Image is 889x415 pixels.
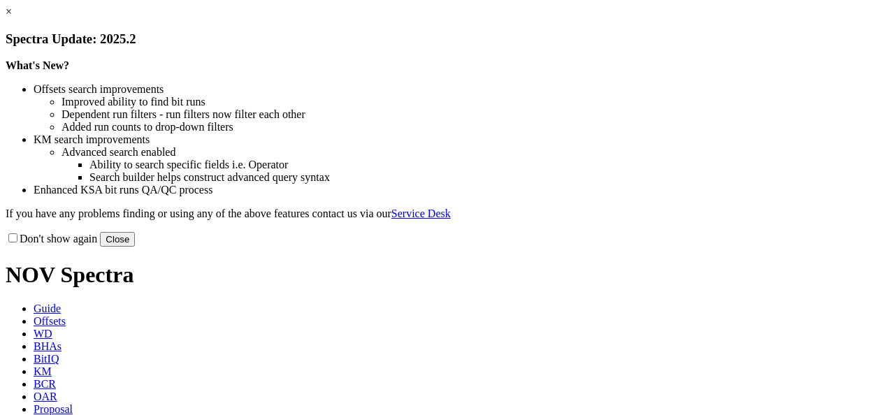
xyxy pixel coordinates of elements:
li: Advanced search enabled [62,146,883,159]
h1: NOV Spectra [6,262,883,288]
button: Close [100,232,135,247]
li: Offsets search improvements [34,83,883,96]
p: If you have any problems finding or using any of the above features contact us via our [6,207,883,220]
li: Improved ability to find bit runs [62,96,883,108]
span: BCR [34,378,56,390]
span: Offsets [34,315,66,327]
span: Guide [34,303,61,314]
span: WD [34,328,52,340]
li: KM search improvements [34,133,883,146]
span: BitIQ [34,353,59,365]
li: Enhanced KSA bit runs QA/QC process [34,184,883,196]
span: Proposal [34,403,73,415]
span: BHAs [34,340,62,352]
li: Added run counts to drop-down filters [62,121,883,133]
input: Don't show again [8,233,17,242]
label: Don't show again [6,233,97,245]
li: Search builder helps construct advanced query syntax [89,171,883,184]
a: Service Desk [391,207,451,219]
strong: What's New? [6,59,69,71]
li: Ability to search specific fields i.e. Operator [89,159,883,171]
span: KM [34,365,52,377]
li: Dependent run filters - run filters now filter each other [62,108,883,121]
h3: Spectra Update: 2025.2 [6,31,883,47]
span: OAR [34,391,57,402]
a: × [6,6,12,17]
